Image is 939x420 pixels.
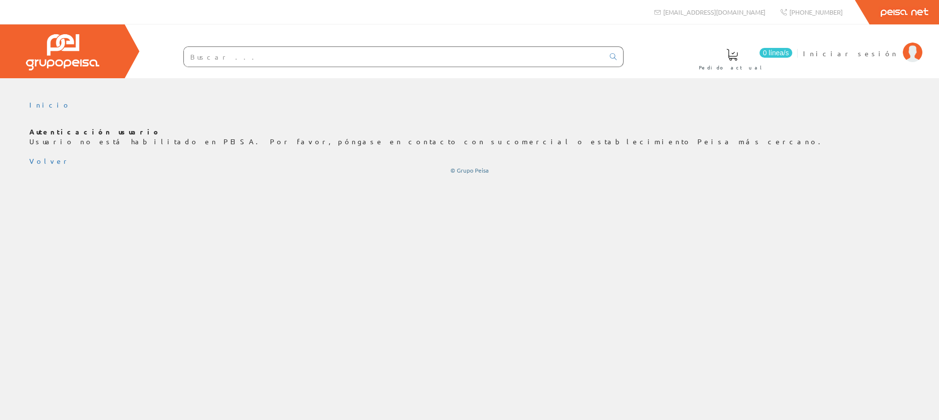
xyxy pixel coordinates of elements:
a: Iniciar sesión [803,41,922,50]
div: © Grupo Peisa [29,166,910,175]
img: Grupo Peisa [26,34,99,70]
p: Usuario no está habilitado en PEISA. Por favor, póngase en contacto con su comercial o establecim... [29,127,910,147]
span: [PHONE_NUMBER] [789,8,843,16]
a: Inicio [29,100,71,109]
span: [EMAIL_ADDRESS][DOMAIN_NAME] [663,8,765,16]
b: Autenticación usuario [29,127,161,136]
span: Pedido actual [699,63,765,72]
input: Buscar ... [184,47,604,66]
span: Iniciar sesión [803,48,898,58]
a: Volver [29,156,70,165]
span: 0 línea/s [760,48,792,58]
